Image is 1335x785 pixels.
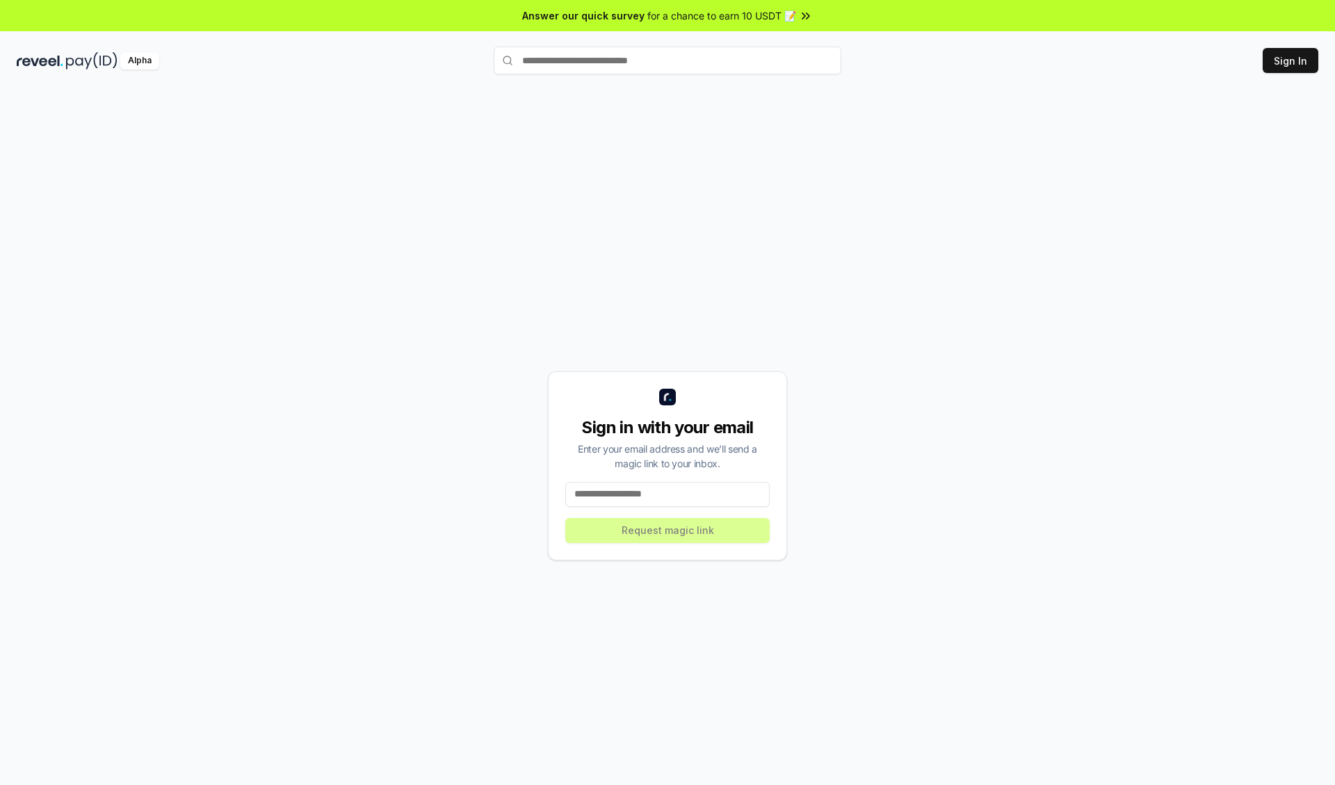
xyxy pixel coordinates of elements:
span: for a chance to earn 10 USDT 📝 [647,8,796,23]
div: Enter your email address and we’ll send a magic link to your inbox. [565,442,770,471]
div: Sign in with your email [565,416,770,439]
img: logo_small [659,389,676,405]
img: reveel_dark [17,52,63,70]
img: pay_id [66,52,118,70]
button: Sign In [1263,48,1318,73]
span: Answer our quick survey [522,8,645,23]
div: Alpha [120,52,159,70]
